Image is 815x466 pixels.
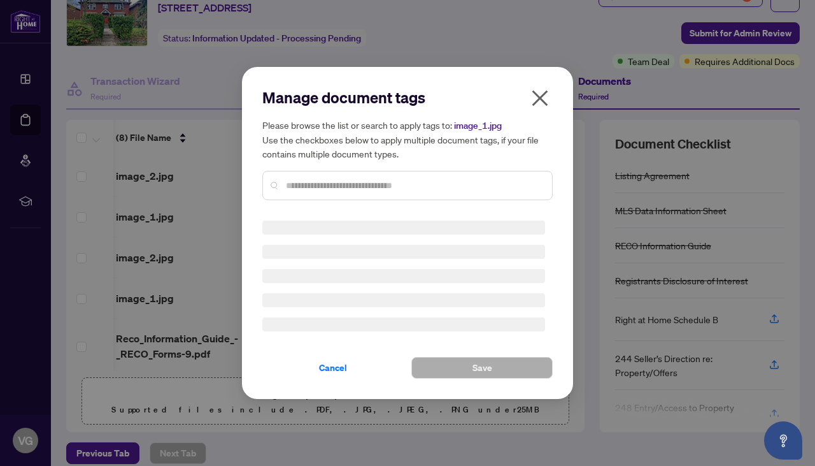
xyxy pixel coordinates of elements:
[319,358,347,378] span: Cancel
[411,357,553,379] button: Save
[262,87,553,108] h2: Manage document tags
[262,118,553,161] h5: Please browse the list or search to apply tags to: Use the checkboxes below to apply multiple doc...
[530,88,550,108] span: close
[764,421,802,460] button: Open asap
[262,357,404,379] button: Cancel
[454,120,502,131] span: image_1.jpg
